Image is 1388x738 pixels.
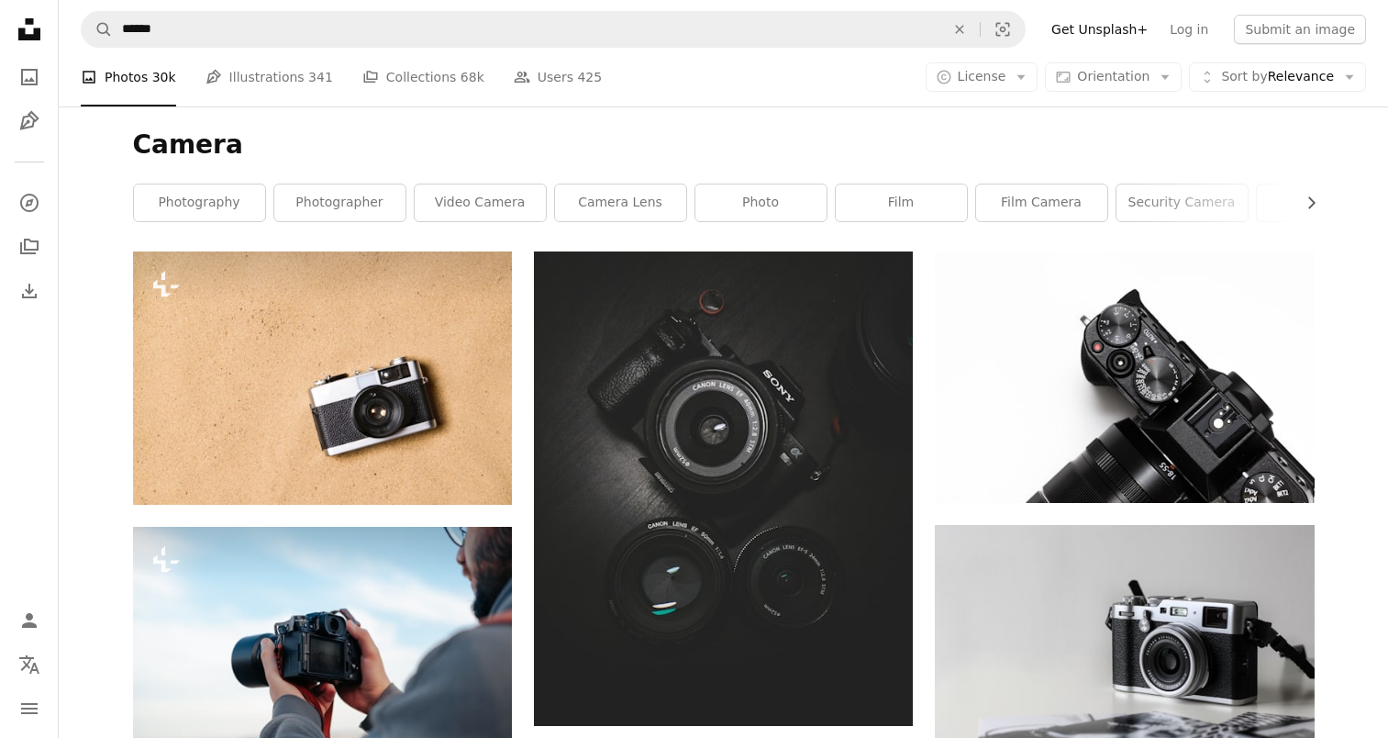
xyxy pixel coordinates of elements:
[555,184,686,221] a: camera lens
[133,644,512,661] a: a man holding a camera up to take a picture
[133,129,1315,162] h1: Camera
[274,184,405,221] a: photographer
[1257,184,1388,221] a: cctv
[133,370,512,386] a: Vintage camera laid on beach. Summer vacation composition. Sand background, studio shot, flat lay...
[1116,184,1248,221] a: security camera
[11,184,48,221] a: Explore
[976,184,1107,221] a: film camera
[695,184,827,221] a: photo
[461,67,484,87] span: 68k
[1221,68,1334,86] span: Relevance
[11,690,48,727] button: Menu
[205,48,333,106] a: Illustrations 341
[415,184,546,221] a: video camera
[1294,184,1315,221] button: scroll list to the right
[11,602,48,639] a: Log in / Sign up
[1189,62,1366,92] button: Sort byRelevance
[1159,15,1219,44] a: Log in
[935,252,1314,503] img: black DSLR camera
[11,229,48,265] a: Collections
[981,12,1025,47] button: Visual search
[534,252,913,726] img: flat lay photography of black Sony DSLR camera on black surface
[1040,15,1159,44] a: Get Unsplash+
[958,69,1006,84] span: License
[11,646,48,683] button: Language
[134,184,265,221] a: photography
[308,67,333,87] span: 341
[1045,62,1182,92] button: Orientation
[935,643,1314,659] a: black and gray film camera near printed photos
[577,67,602,87] span: 425
[11,103,48,140] a: Illustrations
[82,12,113,47] button: Search Unsplash
[926,62,1038,92] button: License
[534,480,913,497] a: flat lay photography of black Sony DSLR camera on black surface
[1221,69,1267,84] span: Sort by
[81,11,1026,48] form: Find visuals sitewide
[1077,69,1149,84] span: Orientation
[362,48,484,106] a: Collections 68k
[11,273,48,309] a: Download History
[514,48,602,106] a: Users 425
[11,59,48,95] a: Photos
[1234,15,1366,44] button: Submit an image
[935,368,1314,385] a: black DSLR camera
[939,12,980,47] button: Clear
[133,252,512,505] img: Vintage camera laid on beach. Summer vacation composition. Sand background, studio shot, flat lay...
[836,184,967,221] a: film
